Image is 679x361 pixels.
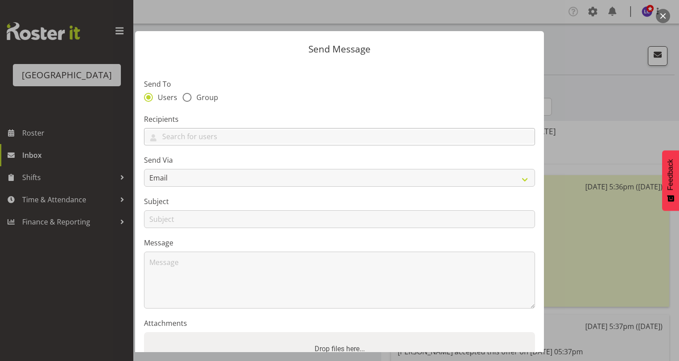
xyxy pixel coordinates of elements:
[144,44,535,54] p: Send Message
[144,130,535,144] input: Search for users
[144,318,535,329] label: Attachments
[667,159,675,190] span: Feedback
[192,93,218,102] span: Group
[144,155,535,165] label: Send Via
[144,79,535,89] label: Send To
[144,114,535,124] label: Recipients
[144,210,535,228] input: Subject
[153,93,177,102] span: Users
[311,340,368,358] label: Drop files here...
[144,196,535,207] label: Subject
[144,237,535,248] label: Message
[662,150,679,211] button: Feedback - Show survey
